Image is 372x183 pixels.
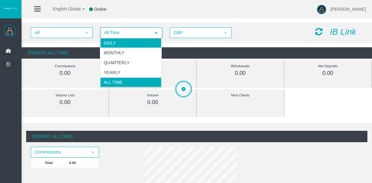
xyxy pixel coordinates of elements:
[330,7,366,12] span: [PERSON_NAME]
[170,28,220,37] span: GBP
[298,70,358,77] div: 0.00
[90,150,95,155] span: select
[31,147,87,157] span: Commissions
[67,158,99,168] td: 0.00
[35,63,95,70] div: Commissions
[35,70,95,77] div: 0.00
[223,30,228,35] span: select
[94,7,106,12] span: Online
[84,30,89,35] span: select
[100,68,161,77] li: Yearly
[31,158,67,168] td: Total
[35,99,95,106] div: 0.00
[298,63,358,70] div: Net Deposits
[154,30,159,35] span: select
[26,131,367,142] div: (Period: All Time)
[3,7,18,10] img: logo.svg
[315,27,323,36] i: Reload Dashboard
[211,63,270,70] div: Withdrawals
[100,77,161,87] li: All Time
[100,48,161,58] li: Monthly
[123,99,182,106] div: 0.00
[31,28,81,37] span: All
[123,92,182,99] div: Volume
[45,6,81,11] span: English Global
[101,28,151,37] span: All Time
[35,92,95,99] div: Volume Lots
[317,5,326,14] img: user-image
[100,38,161,48] li: Daily
[211,70,270,77] div: 0.00
[330,27,356,37] i: IB Link
[22,47,372,59] div: (Period: All Time)
[100,58,161,68] li: Quarterly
